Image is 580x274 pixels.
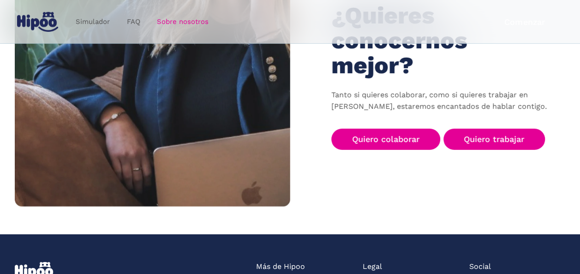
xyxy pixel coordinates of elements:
a: Quiero colaborar [331,129,440,150]
div: Más de Hipoo [256,262,305,272]
a: Comenzar [484,11,565,33]
a: home [15,8,60,36]
a: Sobre nosotros [148,13,216,31]
h1: ¿Quieres conocernos mejor? [331,3,544,77]
div: Legal [363,262,382,272]
a: FAQ [118,13,148,31]
a: Quiero trabajar [443,129,545,150]
p: Tanto si quieres colaborar, como si quieres trabajar en [PERSON_NAME], estaremos encantados de ha... [331,89,553,113]
a: Simulador [67,13,118,31]
div: Social [469,262,491,272]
